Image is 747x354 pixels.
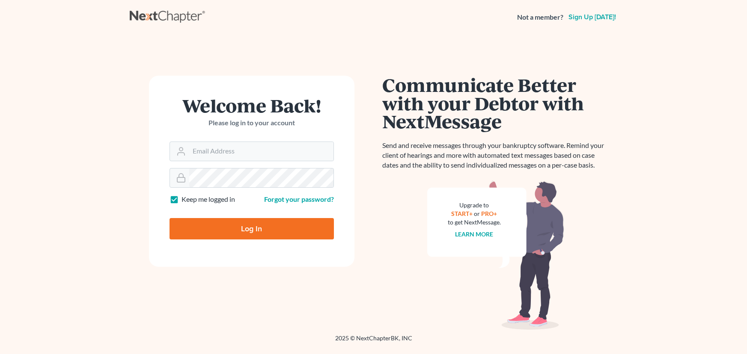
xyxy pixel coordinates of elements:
img: nextmessage_bg-59042aed3d76b12b5cd301f8e5b87938c9018125f34e5fa2b7a6b67550977c72.svg [427,180,564,330]
strong: Not a member? [517,12,563,22]
h1: Communicate Better with your Debtor with NextMessage [382,76,609,130]
a: PRO+ [481,210,497,217]
label: Keep me logged in [182,195,235,204]
a: Learn more [455,230,493,238]
a: Sign up [DATE]! [567,14,618,21]
div: 2025 © NextChapterBK, INC [130,334,618,349]
a: START+ [451,210,473,217]
h1: Welcome Back! [170,96,334,115]
input: Email Address [189,142,333,161]
div: Upgrade to [448,201,501,209]
p: Please log in to your account [170,118,334,128]
a: Forgot your password? [264,195,334,203]
input: Log In [170,218,334,239]
p: Send and receive messages through your bankruptcy software. Remind your client of hearings and mo... [382,141,609,170]
span: or [474,210,480,217]
div: to get NextMessage. [448,218,501,227]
